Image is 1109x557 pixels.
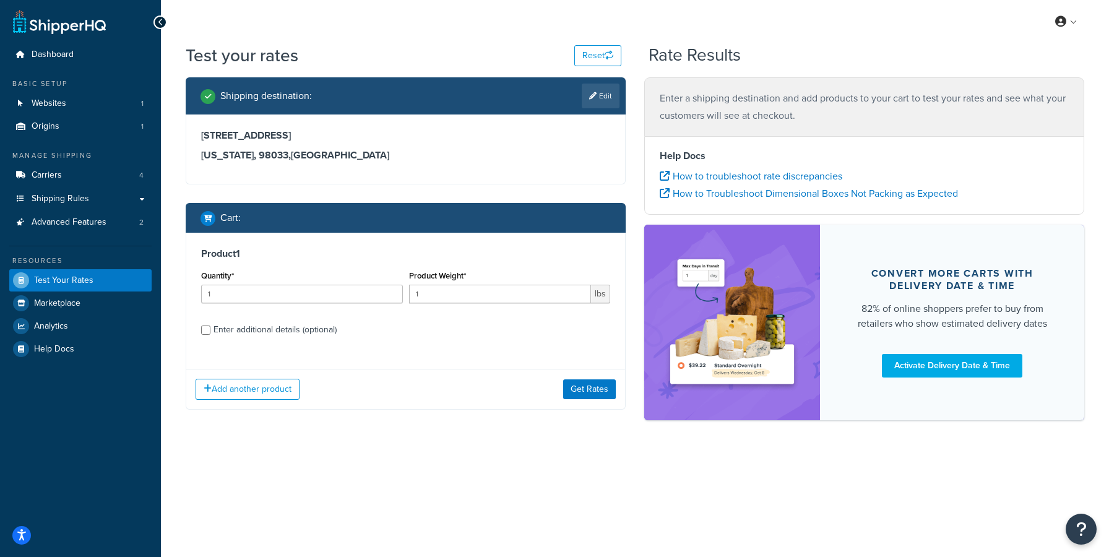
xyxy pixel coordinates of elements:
[660,90,1069,124] p: Enter a shipping destination and add products to your cart to test your rates and see what your c...
[9,315,152,337] a: Analytics
[850,267,1055,292] div: Convert more carts with delivery date & time
[1066,514,1097,545] button: Open Resource Center
[9,43,152,66] a: Dashboard
[660,149,1069,163] h4: Help Docs
[9,92,152,115] a: Websites1
[9,115,152,138] a: Origins1
[9,211,152,234] a: Advanced Features2
[591,285,610,303] span: lbs
[563,379,616,399] button: Get Rates
[660,186,958,201] a: How to Troubleshoot Dimensional Boxes Not Packing as Expected
[32,98,66,109] span: Websites
[649,46,741,65] h2: Rate Results
[882,354,1022,378] a: Activate Delivery Date & Time
[214,321,337,339] div: Enter additional details (optional)
[663,243,801,401] img: feature-image-ddt-36eae7f7280da8017bfb280eaccd9c446f90b1fe08728e4019434db127062ab4.png
[141,121,144,132] span: 1
[32,121,59,132] span: Origins
[220,90,312,101] h2: Shipping destination :
[9,164,152,187] li: Carriers
[9,115,152,138] li: Origins
[9,188,152,210] a: Shipping Rules
[139,170,144,181] span: 4
[196,379,300,400] button: Add another product
[201,129,610,142] h3: [STREET_ADDRESS]
[201,326,210,335] input: Enter additional details (optional)
[9,269,152,291] a: Test Your Rates
[201,248,610,260] h3: Product 1
[9,256,152,266] div: Resources
[9,79,152,89] div: Basic Setup
[220,212,241,223] h2: Cart :
[32,170,62,181] span: Carriers
[409,285,592,303] input: 0.00
[186,43,298,67] h1: Test your rates
[9,338,152,360] a: Help Docs
[34,275,93,286] span: Test Your Rates
[32,217,106,228] span: Advanced Features
[9,292,152,314] a: Marketplace
[850,301,1055,331] div: 82% of online shoppers prefer to buy from retailers who show estimated delivery dates
[201,285,403,303] input: 0
[34,344,74,355] span: Help Docs
[32,50,74,60] span: Dashboard
[201,271,234,280] label: Quantity*
[9,164,152,187] a: Carriers4
[141,98,144,109] span: 1
[9,211,152,234] li: Advanced Features
[9,150,152,161] div: Manage Shipping
[574,45,621,66] button: Reset
[139,217,144,228] span: 2
[32,194,89,204] span: Shipping Rules
[34,298,80,309] span: Marketplace
[582,84,619,108] a: Edit
[409,271,466,280] label: Product Weight*
[34,321,68,332] span: Analytics
[9,92,152,115] li: Websites
[660,169,842,183] a: How to troubleshoot rate discrepancies
[201,149,610,162] h3: [US_STATE], 98033 , [GEOGRAPHIC_DATA]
